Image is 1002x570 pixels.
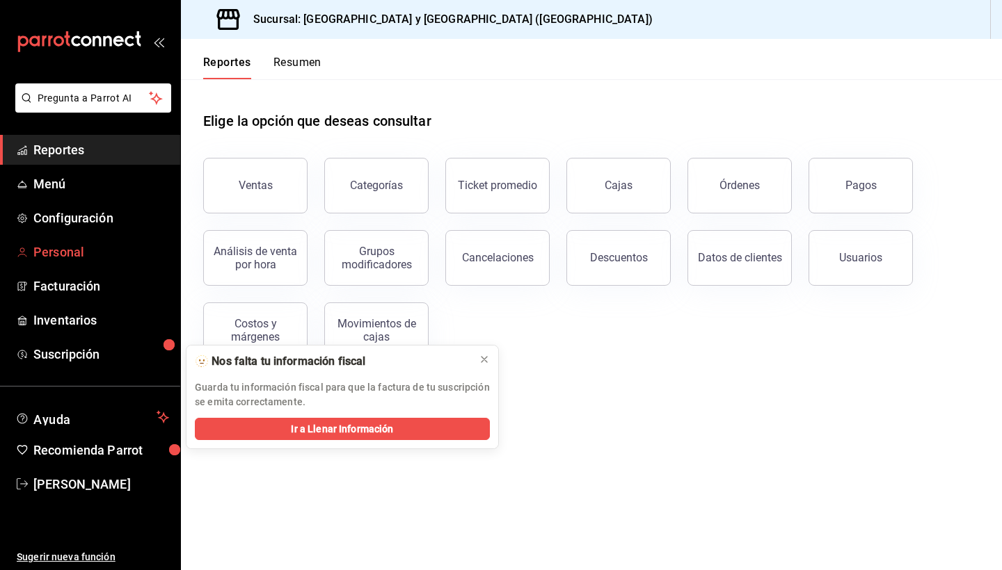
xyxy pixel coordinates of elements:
[33,311,169,329] span: Inventarios
[203,158,308,213] button: Ventas
[242,11,653,28] h3: Sucursal: [GEOGRAPHIC_DATA] y [GEOGRAPHIC_DATA] ([GEOGRAPHIC_DATA])
[33,345,169,364] span: Suscripción
[212,317,299,343] div: Costos y márgenes
[212,245,299,271] div: Análisis de venta por hora
[605,179,633,192] div: Cajas
[33,475,169,494] span: [PERSON_NAME]
[15,83,171,113] button: Pregunta a Parrot AI
[33,243,169,261] span: Personal
[273,56,321,79] button: Resumen
[33,277,169,295] span: Facturación
[33,174,169,193] span: Menú
[324,158,429,213] button: Categorías
[38,91,150,106] span: Pregunta a Parrot AI
[687,230,792,286] button: Datos de clientes
[445,158,550,213] button: Ticket promedio
[333,317,420,343] div: Movimientos de cajas
[445,230,550,286] button: Cancelaciones
[291,422,393,437] span: Ir a Llenar Información
[203,56,321,79] div: navigation tabs
[333,245,420,271] div: Grupos modificadores
[203,111,431,131] h1: Elige la opción que deseas consultar
[845,179,877,192] div: Pagos
[203,230,308,286] button: Análisis de venta por hora
[195,418,490,440] button: Ir a Llenar Información
[324,302,429,358] button: Movimientos de cajas
[33,140,169,159] span: Reportes
[566,158,671,213] button: Cajas
[203,56,251,79] button: Reportes
[324,230,429,286] button: Grupos modificadores
[839,251,882,264] div: Usuarios
[33,441,169,459] span: Recomienda Parrot
[462,251,534,264] div: Cancelaciones
[566,230,671,286] button: Descuentos
[698,251,782,264] div: Datos de clientes
[195,380,490,409] p: Guarda tu información fiscal para que la factura de tu suscripción se emita correctamente.
[33,409,151,425] span: Ayuda
[203,302,308,358] button: Costos y márgenes
[809,230,913,286] button: Usuarios
[809,158,913,213] button: Pagos
[17,550,169,564] span: Sugerir nueva función
[687,158,792,213] button: Órdenes
[350,179,403,192] div: Categorías
[590,251,648,264] div: Descuentos
[10,101,171,115] a: Pregunta a Parrot AI
[33,209,169,227] span: Configuración
[458,179,537,192] div: Ticket promedio
[195,354,468,369] div: 🫥 Nos falta tu información fiscal
[719,179,760,192] div: Órdenes
[239,179,273,192] div: Ventas
[153,36,164,47] button: open_drawer_menu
